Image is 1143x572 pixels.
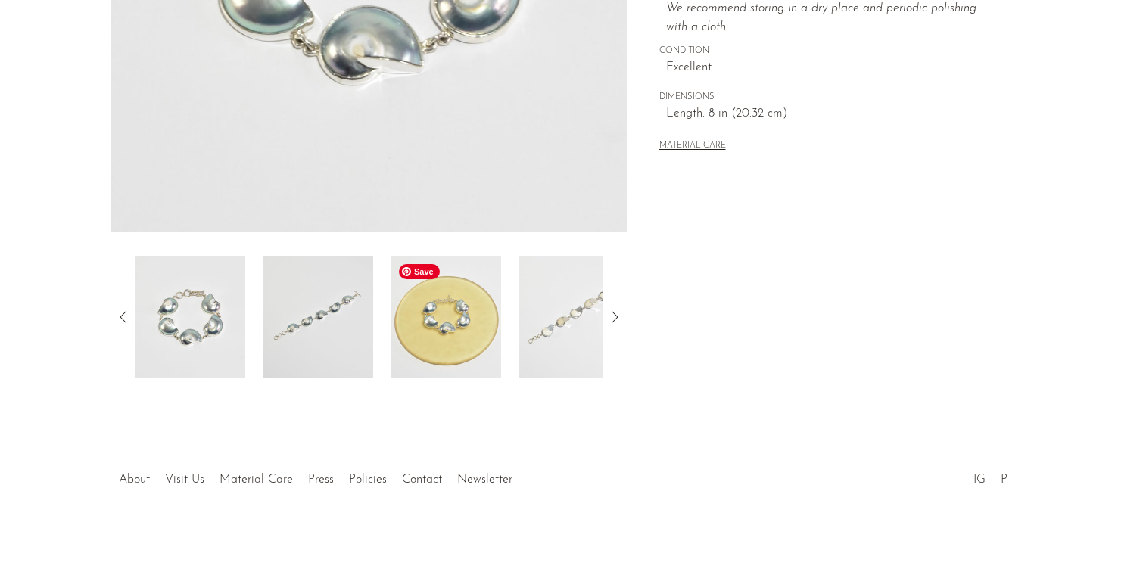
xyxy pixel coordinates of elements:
a: Press [308,474,334,486]
span: Length: 8 in (20.32 cm) [666,104,1000,124]
img: Blue Shell Bracelet [135,256,245,378]
img: Blue Shell Bracelet [519,256,629,378]
span: CONDITION [659,45,1000,58]
a: IG [973,474,986,486]
a: About [119,474,150,486]
ul: Quick links [111,462,520,490]
a: Material Care [220,474,293,486]
a: PT [1001,474,1014,486]
a: Contact [402,474,442,486]
span: DIMENSIONS [659,91,1000,104]
ul: Social Medias [966,462,1022,490]
span: Excellent. [666,58,1000,78]
span: Save [399,264,440,279]
a: Visit Us [165,474,204,486]
a: Policies [349,474,387,486]
img: Blue Shell Bracelet [263,256,373,378]
button: MATERIAL CARE [659,141,726,152]
i: We recommend storing in a dry place and periodic polishing with a cloth. [666,2,976,34]
img: Blue Shell Bracelet [391,256,501,378]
